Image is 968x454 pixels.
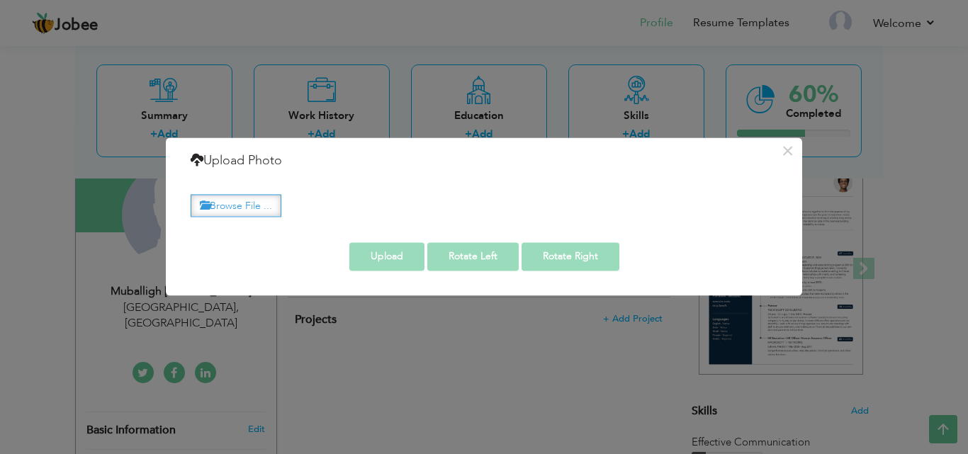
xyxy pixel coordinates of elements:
button: Rotate Left [427,242,519,271]
button: Upload [349,242,424,271]
button: Rotate Right [522,242,619,271]
h4: Upload Photo [191,152,282,170]
button: × [776,140,799,162]
label: Browse File ... [191,195,281,217]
